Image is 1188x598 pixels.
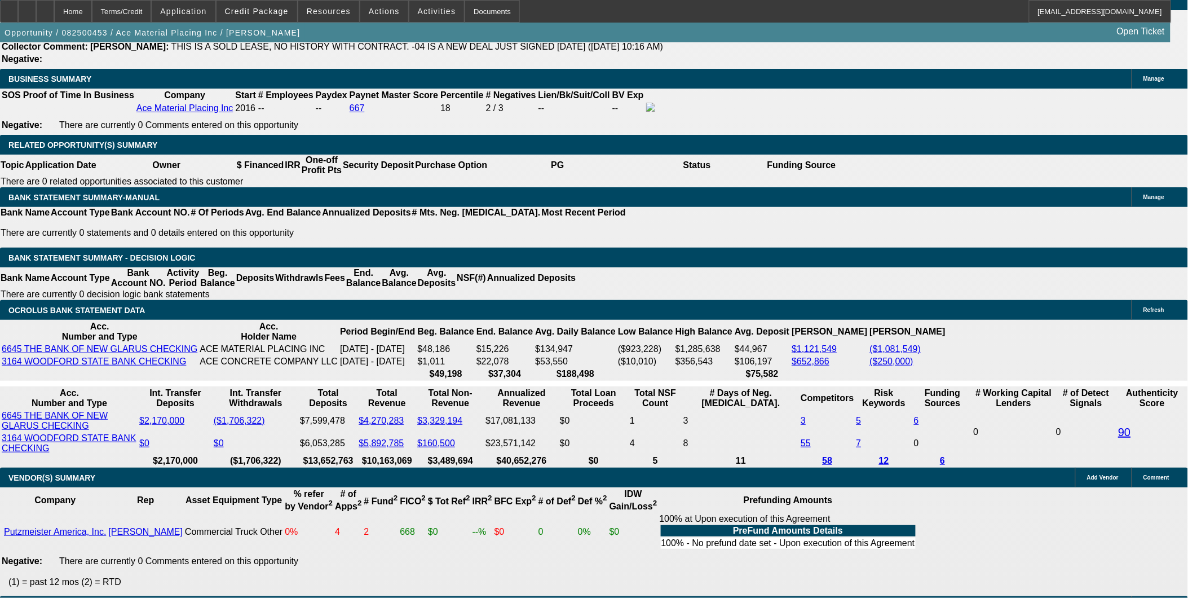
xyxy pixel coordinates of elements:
td: $0 [559,410,628,432]
th: Low Balance [617,321,674,342]
th: $3,489,694 [417,455,484,467]
td: 0 [913,433,972,454]
td: -- [315,102,348,115]
a: 7 [856,438,862,448]
b: Collector Comment: [2,42,88,51]
a: ($250,000) [870,357,913,366]
a: 3164 WOODFORD STATE BANK CHECKING [2,433,136,453]
th: Avg. Balance [381,267,417,289]
b: Prefunding Amounts [744,495,833,505]
th: Annualized Deposits [487,267,576,289]
th: Activity Period [166,267,200,289]
b: Paynet Master Score [350,90,438,100]
span: Actions [369,7,400,16]
td: 0 [1055,410,1116,454]
th: $37,304 [476,368,533,380]
b: Company [164,90,205,100]
td: ($10,010) [617,356,674,367]
sup: 2 [466,494,470,503]
a: 3 [801,416,806,425]
span: Credit Package [225,7,289,16]
td: 1 [629,410,682,432]
th: ($1,706,322) [213,455,298,467]
a: ($1,706,322) [214,416,265,425]
b: [PERSON_NAME]: [90,42,169,51]
td: $0 [427,513,471,551]
a: Putzmeister America, Inc. [4,527,106,537]
td: ACE MATERIAL PLACING INC [199,344,338,355]
th: Application Date [24,155,96,176]
td: -- [538,102,611,115]
sup: 2 [572,494,576,503]
th: Deposits [236,267,275,289]
td: 0% [284,513,333,551]
a: 6 [940,456,945,465]
th: # Mts. Neg. [MEDICAL_DATA]. [412,207,541,218]
td: $134,947 [535,344,616,355]
th: Status [628,155,767,176]
th: $13,652,763 [299,455,357,467]
span: OCROLUS BANK STATEMENT DATA [8,306,145,315]
th: End. Balance [476,321,533,342]
th: $49,198 [417,368,474,380]
td: 0 [538,513,576,551]
b: # Negatives [486,90,536,100]
td: $7,599,478 [299,410,357,432]
td: --% [472,513,493,551]
a: 5 [856,416,862,425]
td: 8 [683,433,800,454]
th: Most Recent Period [541,207,626,218]
th: $75,582 [734,368,790,380]
a: $2,170,000 [139,416,184,425]
th: 5 [629,455,682,467]
th: # of Detect Signals [1055,388,1116,409]
th: Risk Keywords [856,388,912,409]
td: ACE CONCRETE COMPANY LLC [199,356,338,367]
b: Negative: [2,54,42,64]
b: Company [34,495,76,505]
a: $0 [139,438,149,448]
th: [PERSON_NAME] [869,321,946,342]
th: SOS [1,90,21,101]
th: Owner [97,155,236,176]
th: Account Type [50,267,111,289]
th: $2,170,000 [139,455,212,467]
td: 4 [334,513,362,551]
span: RELATED OPPORTUNITY(S) SUMMARY [8,140,157,149]
span: Add Vendor [1087,474,1119,481]
td: 2 [364,513,399,551]
td: $22,078 [476,356,533,367]
td: $0 [559,433,628,454]
a: 3164 WOODFORD STATE BANK CHECKING [2,357,186,366]
a: 12 [879,456,889,465]
b: Paydex [316,90,347,100]
td: 3 [683,410,800,432]
a: $0 [214,438,224,448]
div: 18 [440,103,483,113]
sup: 2 [653,499,657,508]
span: Manage [1143,194,1164,200]
a: $652,866 [792,357,829,366]
th: Bank Account NO. [111,267,166,289]
th: One-off Profit Pts [301,155,342,176]
th: Avg. Deposit [734,321,790,342]
td: $356,543 [675,356,733,367]
a: 6645 THE BANK OF NEW GLARUS CHECKING [2,344,197,354]
th: Avg. Deposits [417,267,457,289]
th: Fees [324,267,346,289]
td: $0 [494,513,537,551]
span: THIS IS A SOLD LEASE, NO HISTORY WITH CONTRACT. -04 IS A NEW DEAL JUST SIGNED [DATE] ([DATE] 10:1... [171,42,664,51]
th: Annualized Deposits [321,207,411,218]
th: High Balance [675,321,733,342]
th: Acc. Number and Type [1,388,138,409]
div: 2 / 3 [486,103,536,113]
td: $6,053,285 [299,433,357,454]
th: Annualized Revenue [485,388,558,409]
td: 2016 [235,102,257,115]
td: [DATE] - [DATE] [339,356,416,367]
b: $ Tot Ref [428,496,470,506]
td: ($923,228) [617,344,674,355]
th: Proof of Time In Business [23,90,135,101]
td: 100% - No prefund date set - Upon execution of this Agreement [661,538,916,549]
img: facebook-icon.png [646,103,655,112]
